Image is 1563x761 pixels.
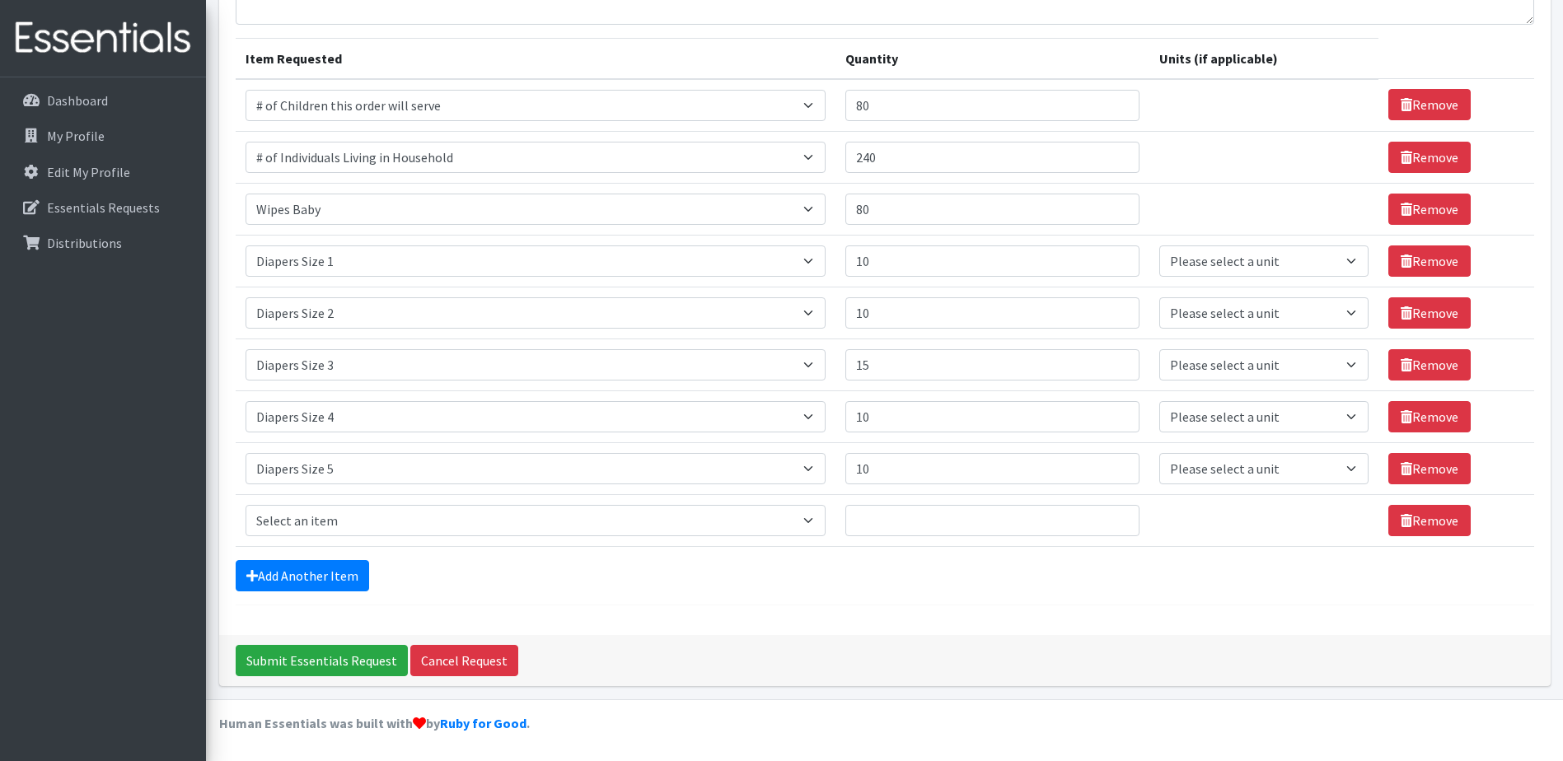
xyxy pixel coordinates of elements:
[1388,349,1471,380] a: Remove
[1388,505,1471,536] a: Remove
[7,226,199,259] a: Distributions
[47,199,160,216] p: Essentials Requests
[236,645,408,676] input: Submit Essentials Request
[236,560,369,591] a: Add Another Item
[236,38,836,79] th: Item Requested
[7,191,199,224] a: Essentials Requests
[47,164,130,180] p: Edit My Profile
[47,128,105,144] p: My Profile
[410,645,518,676] a: Cancel Request
[1388,142,1471,173] a: Remove
[1388,194,1471,225] a: Remove
[47,235,122,251] p: Distributions
[1149,38,1378,79] th: Units (if applicable)
[7,119,199,152] a: My Profile
[1388,245,1471,277] a: Remove
[7,84,199,117] a: Dashboard
[1388,89,1471,120] a: Remove
[7,156,199,189] a: Edit My Profile
[440,715,526,731] a: Ruby for Good
[47,92,108,109] p: Dashboard
[835,38,1149,79] th: Quantity
[1388,453,1471,484] a: Remove
[7,11,199,66] img: HumanEssentials
[1388,297,1471,329] a: Remove
[219,715,530,731] strong: Human Essentials was built with by .
[1388,401,1471,432] a: Remove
